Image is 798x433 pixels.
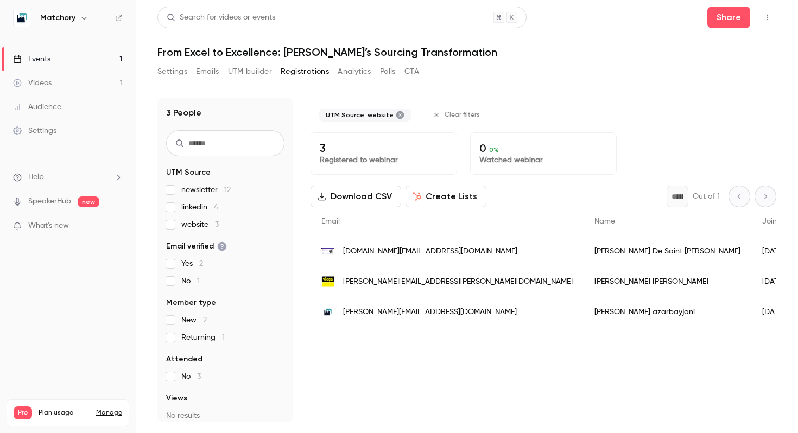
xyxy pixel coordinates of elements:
span: New [181,315,207,326]
span: UTM Source: website [326,111,394,119]
span: Help [28,171,44,183]
div: Settings [13,125,56,136]
span: newsletter [181,184,231,195]
span: 12 [224,186,231,194]
div: [PERSON_NAME] azarbayjani [584,297,751,327]
h1: From Excel to Excellence: [PERSON_NAME]’s Sourcing Transformation [157,46,776,59]
span: 3 [197,373,201,380]
span: 3 [215,221,219,228]
h6: Matchory [40,12,75,23]
button: Share [707,7,750,28]
span: website [181,219,219,230]
img: viega.de [321,275,334,288]
button: Settings [157,63,187,80]
button: Analytics [338,63,371,80]
button: Remove "website" from selected "UTM Source" filter [396,111,404,119]
span: Email verified [166,241,227,252]
span: 2 [199,260,203,268]
button: Clear filters [428,106,486,124]
li: help-dropdown-opener [13,171,123,183]
button: Registrations [281,63,329,80]
p: Out of 1 [693,191,720,202]
span: 1 [222,334,225,341]
div: [PERSON_NAME] [PERSON_NAME] [584,266,751,297]
div: [PERSON_NAME] De Saint [PERSON_NAME] [584,236,751,266]
div: Videos [13,78,52,88]
button: UTM builder [228,63,272,80]
button: Polls [380,63,396,80]
span: Name [594,218,615,225]
span: Attended [166,354,202,365]
p: 3 [320,142,448,155]
img: edu.escp.eu [321,248,334,255]
button: Create Lists [406,186,486,207]
div: Events [13,54,50,65]
span: No [181,371,201,382]
button: CTA [404,63,419,80]
div: Audience [13,101,61,112]
span: Returning [181,332,225,343]
p: 0 [479,142,607,155]
span: Member type [166,297,216,308]
img: matchory.com [321,305,334,319]
a: Manage [96,409,122,417]
img: Matchory [14,9,31,27]
button: Emails [196,63,219,80]
span: linkedin [181,202,218,213]
span: Yes [181,258,203,269]
p: Watched webinar [479,155,607,165]
p: No results [166,410,284,421]
span: 2 [203,316,207,324]
span: Plan usage [39,409,90,417]
a: SpeakerHub [28,196,71,207]
h1: 3 People [166,106,201,119]
span: [DOMAIN_NAME][EMAIL_ADDRESS][DOMAIN_NAME] [343,246,517,257]
div: Search for videos or events [167,12,275,23]
span: [PERSON_NAME][EMAIL_ADDRESS][PERSON_NAME][DOMAIN_NAME] [343,276,573,288]
span: Views [166,393,187,404]
span: Join date [762,218,796,225]
span: 1 [197,277,200,285]
span: Clear filters [445,111,480,119]
span: [PERSON_NAME][EMAIL_ADDRESS][DOMAIN_NAME] [343,307,517,318]
span: Pro [14,406,32,419]
span: new [78,196,99,207]
span: UTM Source [166,167,211,178]
button: Download CSV [311,186,401,207]
p: Registered to webinar [320,155,448,165]
span: 0 % [489,146,499,154]
span: What's new [28,220,69,232]
span: No [181,276,200,286]
span: Email [321,218,340,225]
span: 4 [214,203,218,211]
